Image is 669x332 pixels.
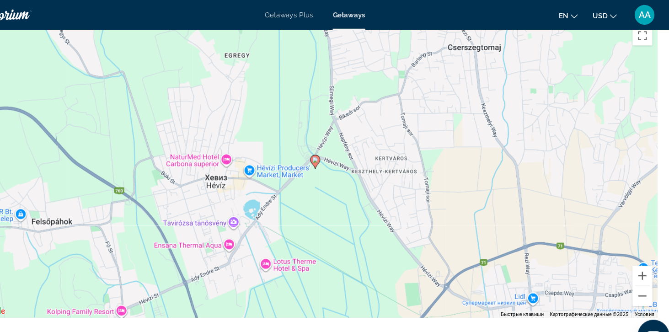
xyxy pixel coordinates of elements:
button: Увеличить [628,246,646,264]
a: Getaways [351,10,381,17]
a: Getaways Plus [288,10,332,17]
span: USD [591,11,605,18]
span: AA [633,9,644,18]
button: Change language [560,8,577,21]
iframe: Кнопка запуска окна обмена сообщениями [632,295,662,325]
img: Google [21,282,51,294]
button: User Menu [627,4,651,23]
h2: Rooms [18,312,651,330]
a: Travorium [18,2,110,26]
button: Включить полноэкранный режим [628,24,646,42]
button: Уменьшить [628,264,646,283]
a: Открыть эту область в Google Картах (в новом окне) [21,282,51,294]
a: Условия (ссылка откроется в новой вкладке) [630,288,648,293]
span: en [560,11,568,18]
span: Картографические данные ©2025 [551,288,624,293]
button: Change currency [591,8,613,21]
button: Быстрые клавиши [506,287,546,294]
